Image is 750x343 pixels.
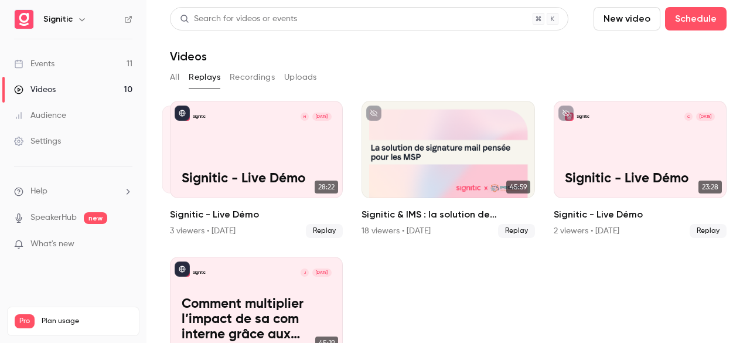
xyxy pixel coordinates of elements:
[312,269,332,277] span: [DATE]
[193,270,206,276] p: Signitic
[14,58,54,70] div: Events
[577,114,589,120] p: Signitic
[175,106,190,121] button: published
[84,212,107,224] span: new
[665,7,727,30] button: Schedule
[180,13,297,25] div: Search for videos or events
[554,225,619,237] div: 2 viewers • [DATE]
[366,106,381,121] button: unpublished
[594,7,660,30] button: New video
[170,68,179,87] button: All
[506,181,530,193] span: 45:59
[362,208,534,222] h2: Signitic & IMS : la solution de signature mail pensée pour les MSP
[42,317,132,326] span: Plan usage
[30,212,77,224] a: SpeakerHub
[554,101,727,238] a: Signitic - Live DémoSigniticC[DATE]Signitic - Live Démo23:28Signitic - Live Démo2 viewers • [DATE...
[554,208,727,222] h2: Signitic - Live Démo
[558,106,574,121] button: unpublished
[193,114,206,120] p: Signitic
[15,314,35,328] span: Pro
[170,7,727,336] section: Videos
[230,68,275,87] button: Recordings
[554,101,727,238] li: Signitic - Live Démo
[14,185,132,198] li: help-dropdown-opener
[698,181,722,193] span: 23:28
[30,185,47,198] span: Help
[170,101,343,238] li: Signitic - Live Démo
[189,68,220,87] button: Replays
[170,225,236,237] div: 3 viewers • [DATE]
[565,171,715,186] p: Signitic - Live Démo
[14,110,66,121] div: Audience
[498,224,535,238] span: Replay
[14,84,56,96] div: Videos
[300,112,310,122] div: M
[690,224,727,238] span: Replay
[182,297,332,343] p: Comment multiplier l’impact de sa com interne grâce aux signatures mail.
[684,112,694,122] div: C
[362,101,534,238] li: Signitic & IMS : la solution de signature mail pensée pour les MSP
[182,171,332,186] p: Signitic - Live Démo
[30,238,74,250] span: What's new
[300,268,310,278] div: J
[170,101,343,238] a: Signitic - Live DémoSigniticM[DATE]Signitic - Live Démo28:22Signitic - Live DémoSigniticM[DATE]Si...
[362,225,431,237] div: 18 viewers • [DATE]
[696,113,715,121] span: [DATE]
[315,181,338,193] span: 28:22
[306,224,343,238] span: Replay
[14,135,61,147] div: Settings
[15,10,33,29] img: Signitic
[312,113,332,121] span: [DATE]
[362,101,534,238] a: 45:59Signitic & IMS : la solution de signature mail pensée pour les MSP18 viewers • [DATE]Replay
[170,49,207,63] h1: Videos
[43,13,73,25] h6: Signitic
[170,208,343,222] h2: Signitic - Live Démo
[284,68,317,87] button: Uploads
[175,262,190,277] button: published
